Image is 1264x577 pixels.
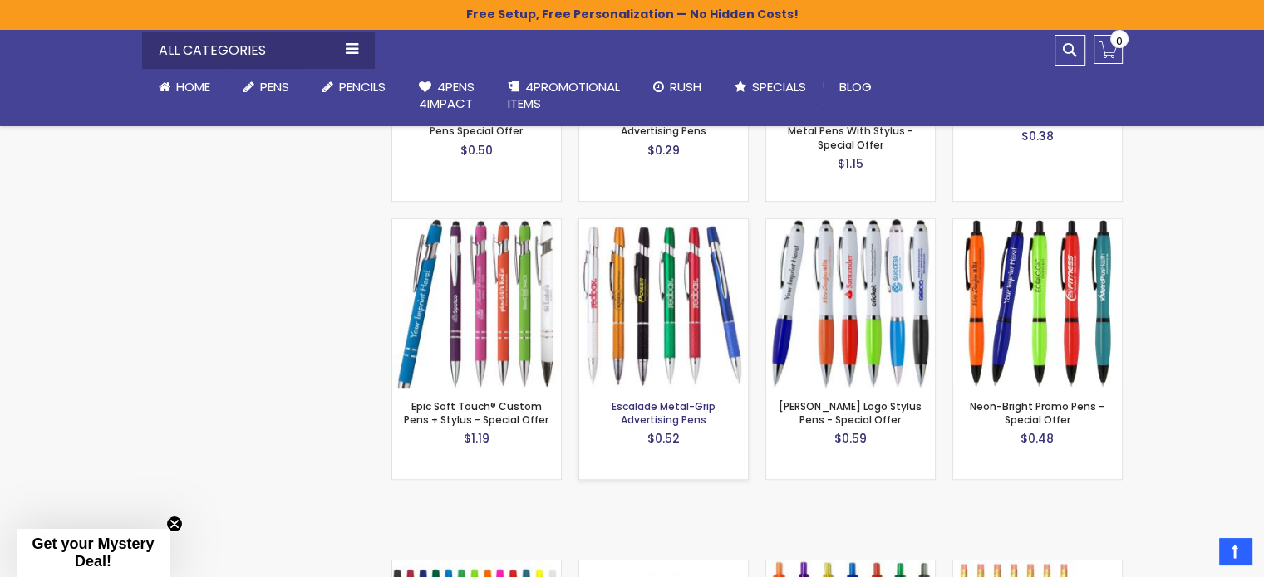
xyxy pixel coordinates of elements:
[1021,128,1054,144] span: $0.38
[834,430,867,447] span: $0.59
[17,529,170,577] div: Get your Mystery Deal!Close teaser
[838,155,863,172] span: $1.15
[1127,532,1264,577] iframe: Google Customer Reviews
[142,69,227,105] a: Home
[491,69,637,123] a: 4PROMOTIONALITEMS
[460,142,493,159] span: $0.50
[766,218,935,232] a: Kimberly Logo Stylus Pens - Special Offer
[752,78,806,95] span: Specials
[1021,430,1054,447] span: $0.48
[508,78,620,112] span: 4PROMOTIONAL ITEMS
[1094,35,1123,64] a: 0
[306,69,402,105] a: Pencils
[647,142,680,159] span: $0.29
[419,78,475,112] span: 4Pens 4impact
[953,219,1122,388] img: Neon-Bright Promo Pens - Special Offer
[647,430,680,447] span: $0.52
[392,560,561,574] a: Belfast B Value Stick Pen
[464,430,489,447] span: $1.19
[953,560,1122,574] a: Hex No. 2 Wood Pencil
[612,399,716,427] a: Escalade Metal-Grip Advertising Pens
[780,110,921,151] a: [PERSON_NAME] Soft Touch Metal Pens With Stylus - Special Offer
[32,535,154,570] span: Get your Mystery Deal!
[1116,33,1123,49] span: 0
[839,78,872,95] span: Blog
[339,78,386,95] span: Pencils
[402,69,491,123] a: 4Pens4impact
[142,32,375,69] div: All Categories
[166,516,183,532] button: Close teaser
[404,399,548,427] a: Epic Soft Touch® Custom Pens + Stylus - Special Offer
[766,560,935,574] a: Fiji Translucent Pen
[766,219,935,388] img: Kimberly Logo Stylus Pens - Special Offer
[779,399,922,427] a: [PERSON_NAME] Logo Stylus Pens - Special Offer
[637,69,718,105] a: Rush
[176,78,210,95] span: Home
[260,78,289,95] span: Pens
[579,560,748,574] a: Custom Soft Touch Metal Pen - Stylus Top
[970,399,1104,427] a: Neon-Bright Promo Pens - Special Offer
[392,219,561,388] img: Epic Soft Touch® Custom Pens + Stylus - Special Offer
[953,218,1122,232] a: Neon-Bright Promo Pens - Special Offer
[670,78,701,95] span: Rush
[823,69,888,105] a: Blog
[392,218,561,232] a: Epic Soft Touch® Custom Pens + Stylus - Special Offer
[718,69,823,105] a: Specials
[579,218,748,232] a: Escalade Metal-Grip Advertising Pens
[579,219,748,388] img: Escalade Metal-Grip Advertising Pens
[227,69,306,105] a: Pens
